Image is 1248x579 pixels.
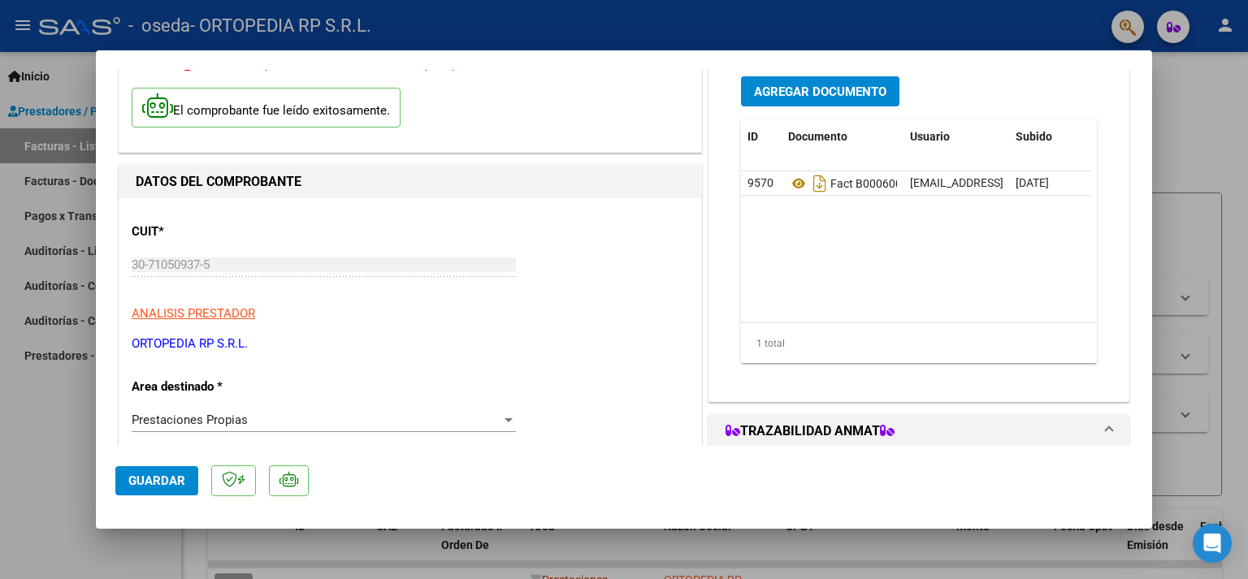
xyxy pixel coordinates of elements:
span: Subido [1016,130,1052,143]
i: Descargar documento [809,171,830,197]
mat-expansion-panel-header: TRAZABILIDAD ANMAT [709,415,1129,447]
p: CUIT [132,223,299,241]
div: 1 total [741,323,1097,364]
span: Agregar Documento [754,84,886,99]
p: ORTOPEDIA RP S.R.L. [132,335,689,353]
span: ID [747,130,758,143]
h1: TRAZABILIDAD ANMAT [726,421,895,441]
p: El comprobante fue leído exitosamente. [132,88,401,127]
datatable-header-cell: Documento [782,119,903,154]
span: ANALISIS PRESTADOR [132,306,255,321]
datatable-header-cell: Subido [1009,119,1090,154]
strong: DATOS DEL COMPROBANTE [136,174,301,189]
div: Open Intercom Messenger [1193,524,1232,563]
span: Guardar [128,473,185,488]
span: [DATE] [1016,176,1049,189]
span: Documento [788,130,847,143]
datatable-header-cell: Acción [1090,119,1172,154]
p: Area destinado * [132,378,299,396]
div: DOCUMENTACIÓN RESPALDATORIA [709,64,1129,401]
datatable-header-cell: ID [741,119,782,154]
span: ESTADO: [132,57,180,71]
button: Guardar [115,466,198,495]
button: Agregar Documento [741,76,899,106]
datatable-header-cell: Usuario [903,119,1009,154]
span: Prestaciones Propias [132,413,248,427]
span: [EMAIL_ADDRESS][DOMAIN_NAME] - [PERSON_NAME] [910,176,1185,189]
span: 9570 [747,176,773,189]
span: Recibida. En proceso de confirmacion/aceptac por la OS. [180,57,505,71]
span: Usuario [910,130,950,143]
span: Fact B000600011739 [PERSON_NAME] [788,177,1030,190]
